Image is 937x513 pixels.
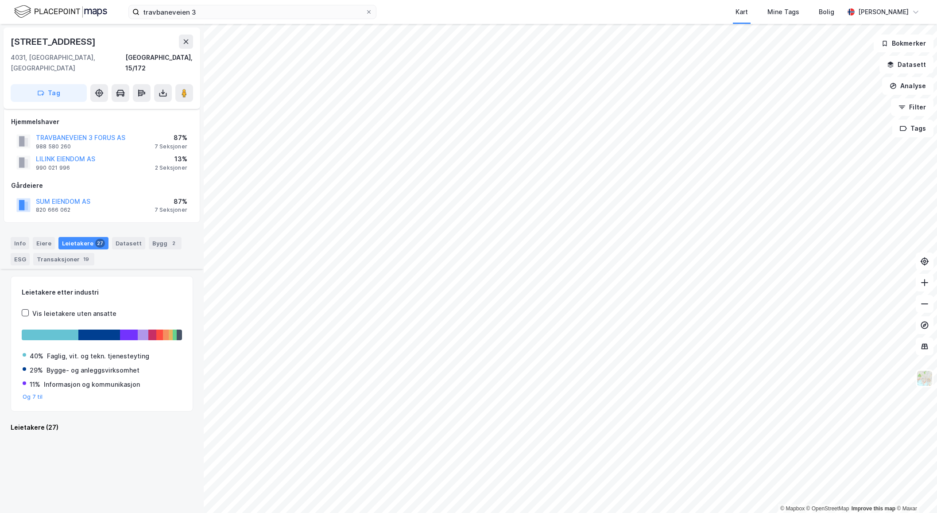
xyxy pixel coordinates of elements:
div: [PERSON_NAME] [858,7,909,17]
button: Bokmerker [874,35,933,52]
input: Søk på adresse, matrikkel, gårdeiere, leietakere eller personer [139,5,365,19]
div: Transaksjoner [33,253,94,265]
button: Filter [891,98,933,116]
div: 4031, [GEOGRAPHIC_DATA], [GEOGRAPHIC_DATA] [11,52,125,74]
div: Kontrollprogram for chat [893,470,937,513]
button: Tags [892,120,933,137]
div: ESG [11,253,30,265]
img: Z [916,370,933,387]
div: Bolig [819,7,834,17]
div: 29% [30,365,43,376]
div: 27 [95,239,105,248]
div: [STREET_ADDRESS] [11,35,97,49]
div: 87% [155,132,187,143]
img: logo.f888ab2527a4732fd821a326f86c7f29.svg [14,4,107,19]
div: 7 Seksjoner [155,206,187,214]
button: Datasett [879,56,933,74]
div: Leietakere [58,237,108,249]
div: Leietakere etter industri [22,287,182,298]
div: Info [11,237,29,249]
button: Analyse [882,77,933,95]
div: 87% [155,196,187,207]
div: 820 666 062 [36,206,70,214]
div: Faglig, vit. og tekn. tjenesteyting [47,351,149,361]
div: 11% [30,379,40,390]
div: [GEOGRAPHIC_DATA], 15/172 [125,52,193,74]
a: OpenStreetMap [806,505,849,512]
div: 7 Seksjoner [155,143,187,150]
div: Vis leietakere uten ansatte [32,308,116,319]
div: Bygge- og anleggsvirksomhet [46,365,139,376]
div: Mine Tags [767,7,799,17]
div: 13% [155,154,187,164]
div: Datasett [112,237,145,249]
div: 988 580 260 [36,143,71,150]
div: Eiere [33,237,55,249]
div: 2 Seksjoner [155,164,187,171]
div: Bygg [149,237,182,249]
div: Informasjon og kommunikasjon [44,379,140,390]
div: 2 [169,239,178,248]
div: 990 021 996 [36,164,70,171]
div: Gårdeiere [11,180,193,191]
div: Kart [736,7,748,17]
a: Mapbox [780,505,805,512]
div: 19 [81,255,91,264]
div: Hjemmelshaver [11,117,193,127]
iframe: Chat Widget [893,470,937,513]
button: Tag [11,84,87,102]
a: Improve this map [852,505,895,512]
div: 40% [30,351,43,361]
div: Leietakere (27) [11,422,193,433]
button: Og 7 til [23,393,43,400]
